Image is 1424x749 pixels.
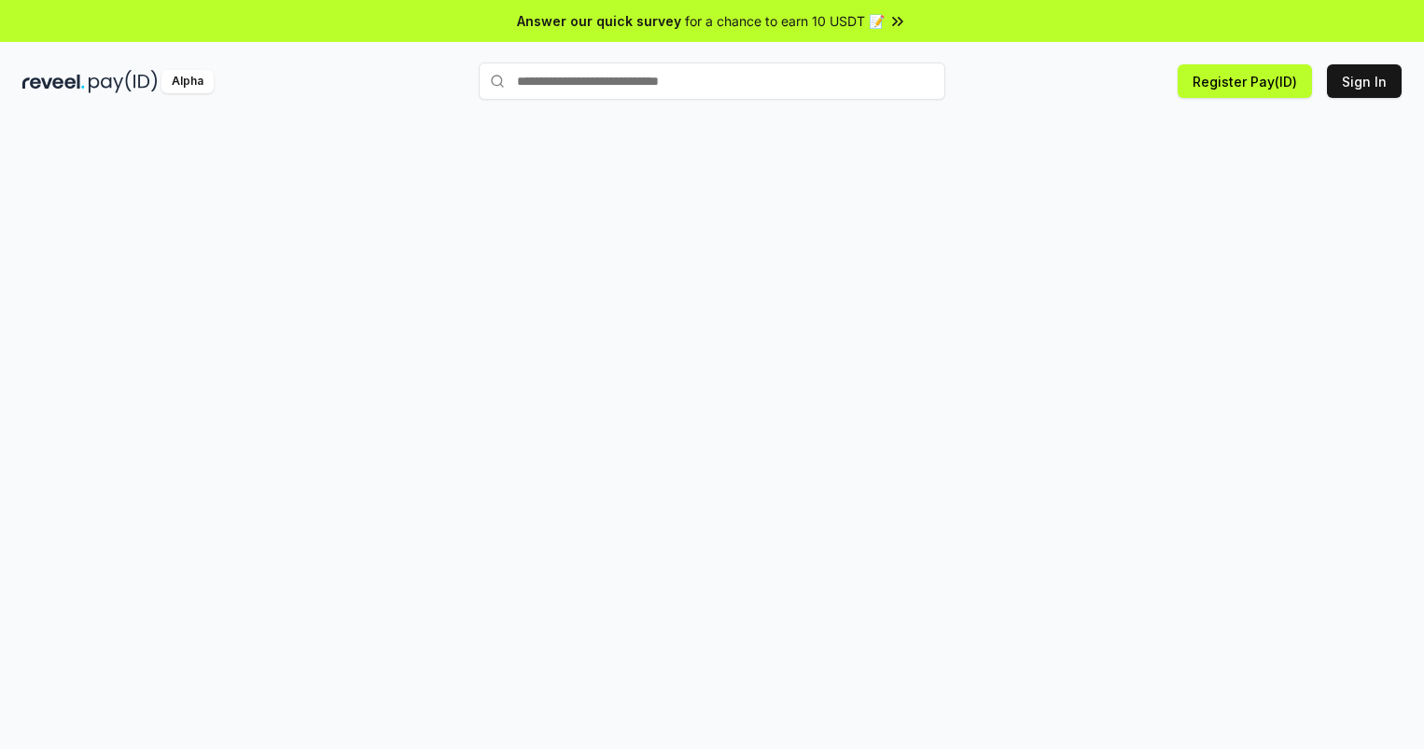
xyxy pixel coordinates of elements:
[1178,64,1312,98] button: Register Pay(ID)
[22,70,85,93] img: reveel_dark
[685,11,885,31] span: for a chance to earn 10 USDT 📝
[89,70,158,93] img: pay_id
[161,70,214,93] div: Alpha
[517,11,681,31] span: Answer our quick survey
[1327,64,1402,98] button: Sign In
